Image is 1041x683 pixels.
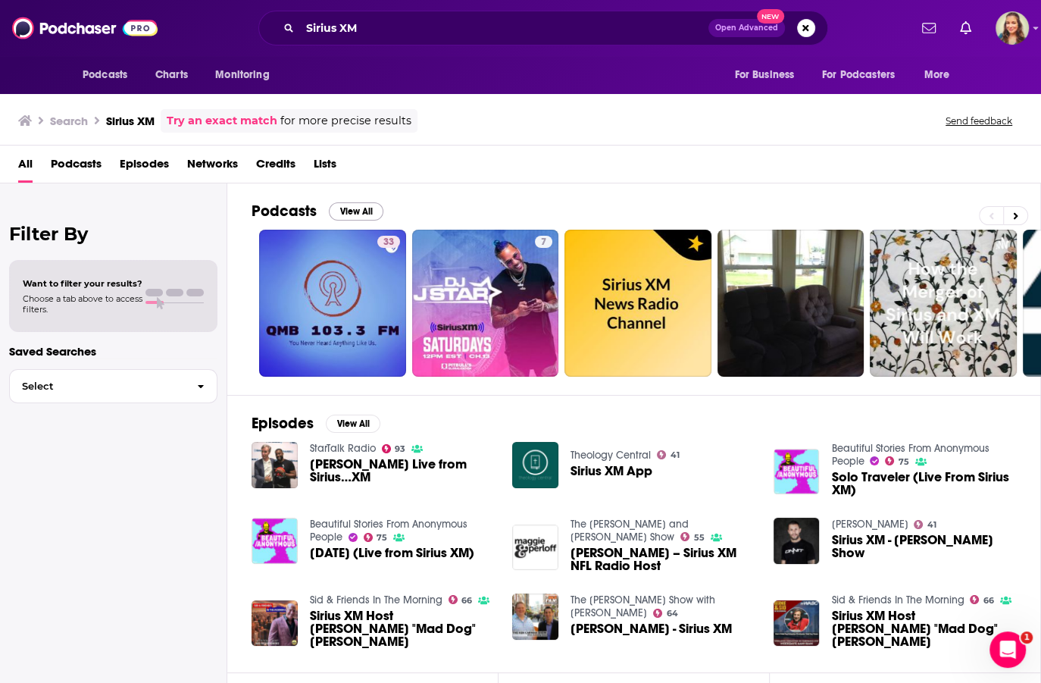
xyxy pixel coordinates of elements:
a: Solo Traveler (Live From Sirius XM) [831,471,1016,497]
button: open menu [205,61,289,89]
button: open menu [812,61,917,89]
a: Vic Carucci – Sirius XM NFL Radio Host [571,547,755,572]
span: Sirius XM Host [PERSON_NAME] "Mad Dog" [PERSON_NAME] [310,609,495,648]
a: Sid & Friends In The Morning [310,594,442,606]
a: Try an exact match [167,112,277,130]
h3: Sirius XM [106,114,155,128]
a: Sirius XM - Luke Thomas Show [831,534,1016,559]
span: [DATE] (Live from Sirius XM) [310,547,474,559]
a: Networks [187,152,238,183]
img: Justin Tremine - Sirius XM [512,594,558,640]
a: The Ken Carman Show with Anthony Lima [571,594,715,619]
span: 7 [541,235,546,250]
h2: Episodes [252,414,314,433]
a: Sirius XM Host Christopher "Mad Dog" Russo [831,609,1016,648]
img: Sirius XM Host Christopher "Mad Dog" Russo [774,600,820,647]
img: User Profile [996,11,1029,45]
div: Search podcasts, credits, & more... [258,11,828,45]
span: [PERSON_NAME] - Sirius XM [571,622,732,635]
a: All [18,152,33,183]
a: 7 [535,236,552,248]
a: Vic Carucci – Sirius XM NFL Radio Host [512,525,558,571]
a: 75 [364,533,388,542]
a: Sid & Friends In The Morning [831,594,964,606]
span: [PERSON_NAME] Live from Sirius…XM [310,458,495,484]
a: Charts [145,61,197,89]
span: More [924,64,950,86]
a: StarTalk Radio [310,442,376,455]
span: 41 [927,522,936,528]
a: 41 [914,520,936,529]
span: 41 [671,452,680,459]
button: open menu [72,61,147,89]
h2: Podcasts [252,202,317,221]
button: View All [326,415,380,433]
a: Show notifications dropdown [916,15,942,41]
a: 64 [653,609,678,618]
a: Bill Nye Live from Sirius…XM [310,458,495,484]
img: Solo Traveler (Live From Sirius XM) [774,449,820,495]
span: 64 [667,610,678,617]
span: 93 [395,446,405,453]
a: Valentine's Day (Live from Sirius XM) [310,547,474,559]
a: Theology Central [571,449,651,462]
a: 75 [885,456,909,465]
span: 75 [899,459,909,465]
a: The Maggie and Perloff Show [571,518,689,544]
a: 55 [680,532,705,541]
a: Bill Nye Live from Sirius…XM [252,442,298,488]
a: 7 [412,230,559,377]
span: Choose a tab above to access filters. [23,293,142,315]
button: open menu [914,61,969,89]
a: Sirius XM App [571,465,652,478]
a: EpisodesView All [252,414,380,433]
button: Open AdvancedNew [708,19,785,37]
span: for more precise results [280,112,411,130]
a: Beautiful Stories From Anonymous People [831,442,989,468]
a: Credits [256,152,295,183]
img: Sirius XM Host Christopher "Mad Dog" Russo [252,600,298,647]
a: Episodes [120,152,169,183]
a: 41 [657,450,680,459]
span: Sirius XM - [PERSON_NAME] Show [831,534,1016,559]
span: Want to filter your results? [23,278,142,289]
p: Saved Searches [9,344,217,359]
a: 66 [970,595,994,604]
span: [PERSON_NAME] – Sirius XM NFL Radio Host [571,547,755,572]
a: Sirius XM Host Christopher "Mad Dog" Russo [310,609,495,648]
span: For Business [734,64,794,86]
span: 33 [383,235,394,250]
a: Podcasts [51,152,102,183]
img: Sirius XM - Luke Thomas Show [774,518,820,564]
button: Show profile menu [996,11,1029,45]
span: New [757,9,784,23]
a: Justin Tremine - Sirius XM [571,622,732,635]
img: Podchaser - Follow, Share and Rate Podcasts [12,14,158,42]
input: Search podcasts, credits, & more... [300,16,708,40]
a: Show notifications dropdown [954,15,977,41]
button: View All [329,202,383,221]
a: Valentine's Day (Live from Sirius XM) [252,518,298,564]
a: 33 [377,236,400,248]
a: Aubrey Marcus [831,518,908,531]
span: 1 [1021,631,1033,644]
button: Select [9,369,217,403]
a: Sirius XM App [512,442,558,488]
a: Lists [314,152,336,183]
a: 33 [259,230,406,377]
span: 66 [983,597,994,604]
span: Podcasts [83,64,127,86]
